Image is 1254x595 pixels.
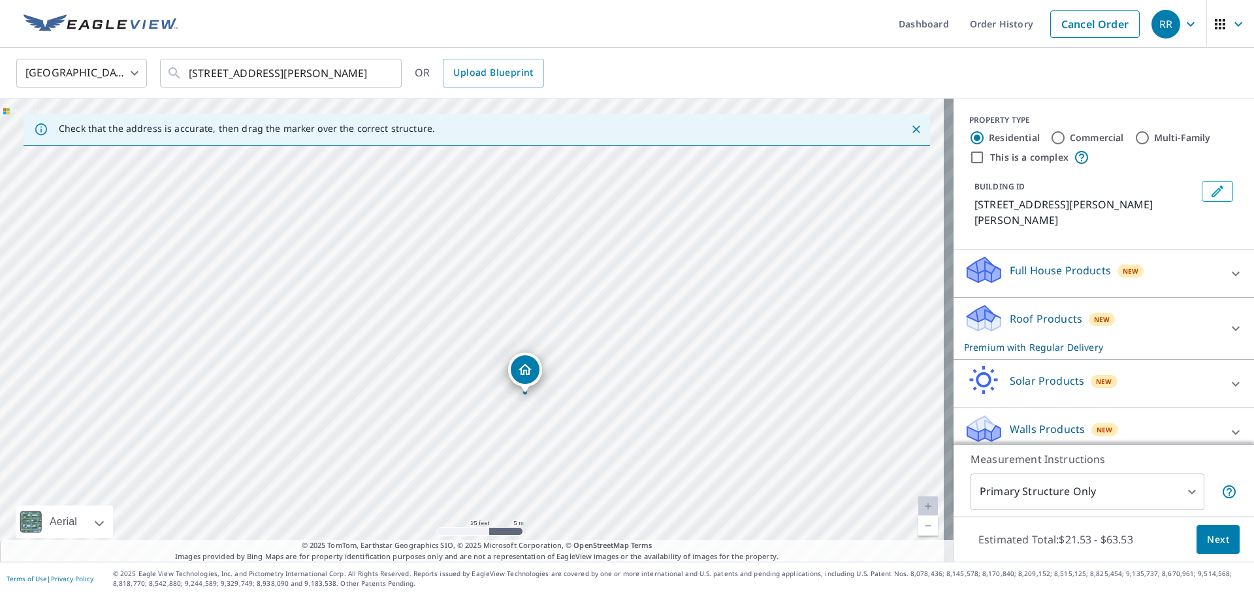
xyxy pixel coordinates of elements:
[974,181,1025,192] p: BUILDING ID
[573,540,628,550] a: OpenStreetMap
[1070,131,1124,144] label: Commercial
[631,540,652,550] a: Terms
[971,474,1204,510] div: Primary Structure Only
[16,55,147,91] div: [GEOGRAPHIC_DATA]
[1010,263,1111,278] p: Full House Products
[51,574,93,583] a: Privacy Policy
[59,123,435,135] p: Check that the address is accurate, then drag the marker over the correct structure.
[16,506,113,538] div: Aerial
[1096,376,1112,387] span: New
[964,365,1244,402] div: Solar ProductsNew
[908,121,925,138] button: Close
[964,303,1244,354] div: Roof ProductsNewPremium with Regular Delivery
[964,413,1244,451] div: Walls ProductsNew
[1197,525,1240,555] button: Next
[46,506,81,538] div: Aerial
[1123,266,1139,276] span: New
[1207,532,1229,548] span: Next
[969,114,1238,126] div: PROPERTY TYPE
[1151,10,1180,39] div: RR
[990,151,1069,164] label: This is a complex
[918,516,938,536] a: Current Level 20, Zoom Out
[964,340,1220,354] p: Premium with Regular Delivery
[918,496,938,516] a: Current Level 20, Zoom In Disabled
[189,55,375,91] input: Search by address or latitude-longitude
[964,255,1244,292] div: Full House ProductsNew
[1010,421,1085,437] p: Walls Products
[1010,373,1084,389] p: Solar Products
[971,451,1237,467] p: Measurement Instructions
[443,59,543,88] a: Upload Blueprint
[508,353,542,393] div: Dropped pin, building 1, Residential property, 6689 SEABOLD RD NANAIMO BC V9V1P9
[7,575,93,583] p: |
[1010,311,1082,327] p: Roof Products
[1050,10,1140,38] a: Cancel Order
[24,14,178,34] img: EV Logo
[1154,131,1211,144] label: Multi-Family
[1094,314,1110,325] span: New
[974,197,1197,228] p: [STREET_ADDRESS][PERSON_NAME][PERSON_NAME]
[453,65,533,81] span: Upload Blueprint
[415,59,544,88] div: OR
[989,131,1040,144] label: Residential
[968,525,1144,554] p: Estimated Total: $21.53 - $63.53
[113,569,1247,588] p: © 2025 Eagle View Technologies, Inc. and Pictometry International Corp. All Rights Reserved. Repo...
[7,574,47,583] a: Terms of Use
[302,540,652,551] span: © 2025 TomTom, Earthstar Geographics SIO, © 2025 Microsoft Corporation, ©
[1202,181,1233,202] button: Edit building 1
[1221,484,1237,500] span: Your report will include only the primary structure on the property. For example, a detached gara...
[1097,425,1113,435] span: New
